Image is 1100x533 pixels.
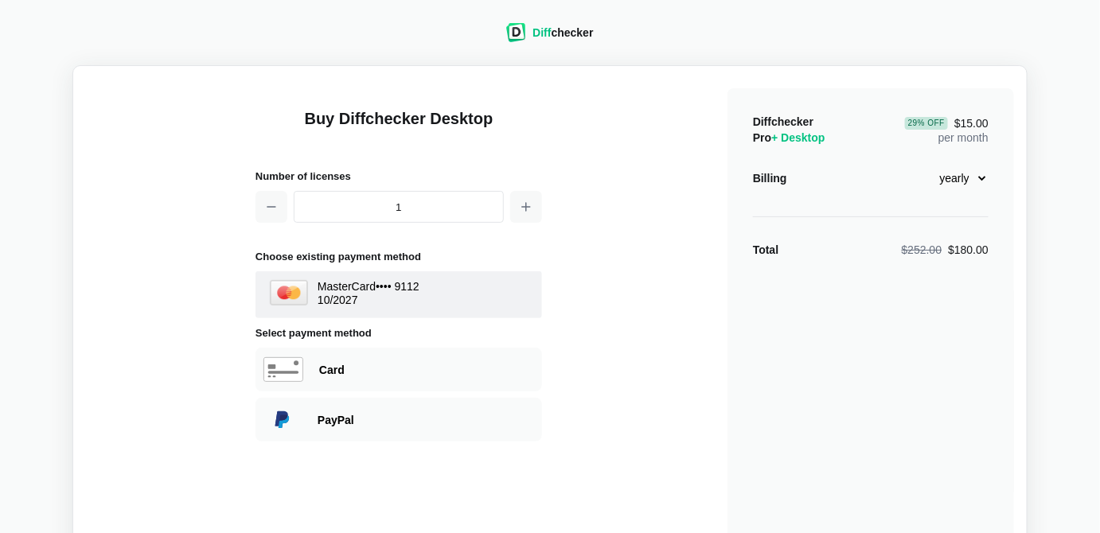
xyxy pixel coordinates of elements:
[318,412,534,428] div: Paying with PayPal
[905,114,989,146] div: per month
[255,248,542,265] h2: Choose existing payment method
[255,348,542,391] div: Paying with Card
[255,398,542,442] div: Paying with PayPal
[532,25,593,41] div: checker
[753,170,787,186] div: Billing
[294,191,504,223] input: 1
[506,32,593,45] a: Diffchecker logoDiffchecker
[753,131,825,144] span: Pro
[905,117,989,130] span: $15.00
[270,280,308,306] img: MasterCard Logo
[902,243,942,256] span: $252.00
[902,242,989,258] div: $180.00
[318,280,419,310] div: MasterCard •••• 9112 10 / 2027
[753,115,813,128] span: Diffchecker
[255,325,542,341] h2: Select payment method
[905,117,948,130] div: 29 % Off
[255,107,542,149] h1: Buy Diffchecker Desktop
[255,168,542,185] h2: Number of licenses
[753,243,778,256] strong: Total
[771,131,825,144] span: + Desktop
[319,362,534,378] div: Paying with Card
[506,23,526,42] img: Diffchecker logo
[532,26,551,39] span: Diff
[255,271,542,318] button: MasterCard LogoMasterCard•••• 911210/2027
